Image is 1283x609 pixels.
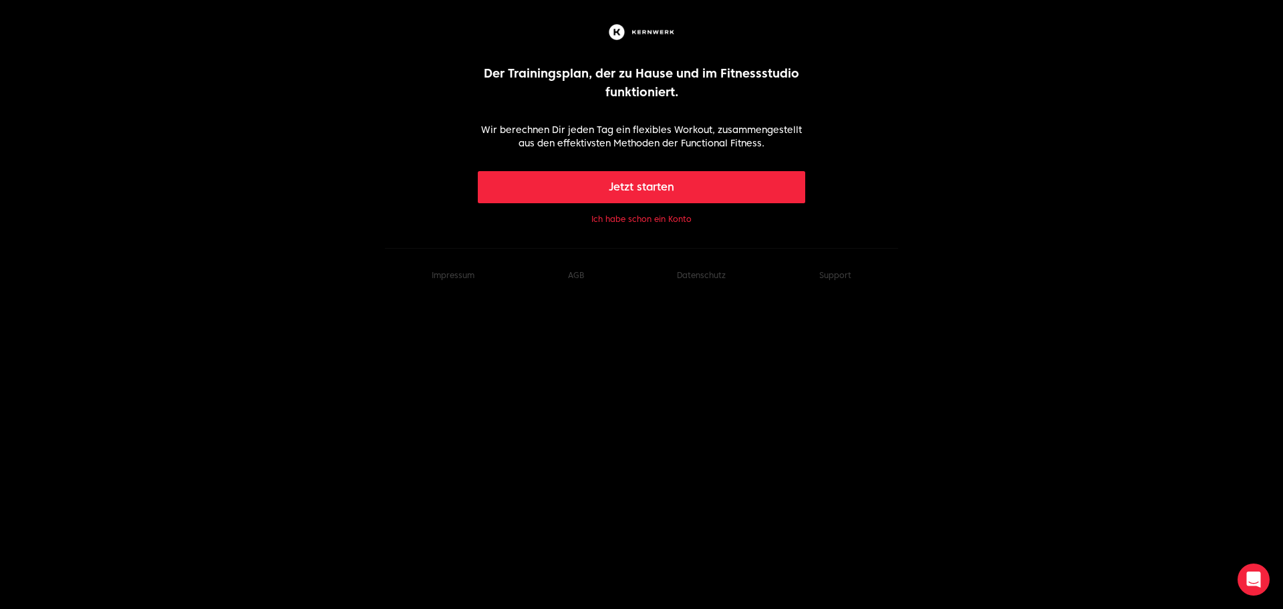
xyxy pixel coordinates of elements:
img: Kernwerk® [606,21,677,43]
button: Jetzt starten [478,171,806,203]
p: Der Trainingsplan, der zu Hause und im Fitnessstudio funktioniert. [478,64,806,102]
a: AGB [568,270,584,280]
a: Datenschutz [677,270,726,280]
p: Wir berechnen Dir jeden Tag ein flexibles Workout, zusammengestellt aus den effektivsten Methoden... [478,123,806,150]
button: Support [819,270,851,281]
button: Ich habe schon ein Konto [591,214,692,225]
div: Open Intercom Messenger [1238,564,1270,596]
a: Impressum [432,270,474,280]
